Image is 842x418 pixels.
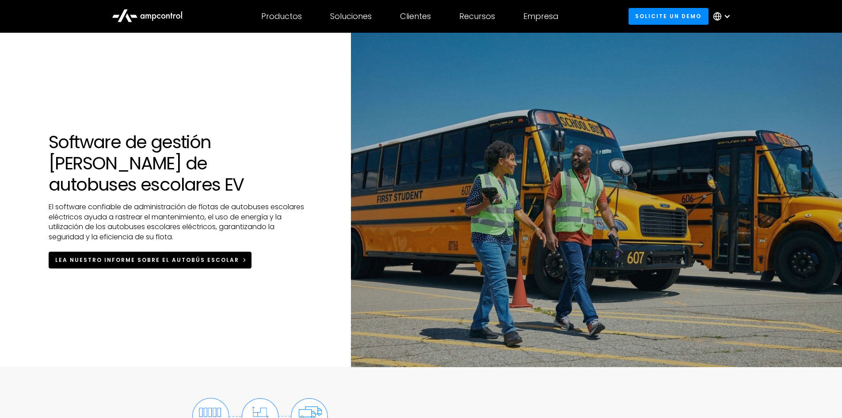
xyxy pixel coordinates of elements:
div: Soluciones [330,12,372,21]
h1: Software de gestión [PERSON_NAME] de autobuses escolares EV [49,131,307,195]
div: Recursos [459,12,495,21]
div: Empresa [523,12,558,21]
a: Solicite un demo [629,8,709,24]
div: Clientes [400,12,431,21]
p: El software confiable de administración de flotas de autobuses escolares eléctricos ayuda a rastr... [49,202,307,252]
span: Lea nuestro informe sobre el autobús escolar [55,256,239,264]
div: Productos [261,12,302,21]
a: Lea nuestro informe sobre el autobús escolar [49,252,251,268]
